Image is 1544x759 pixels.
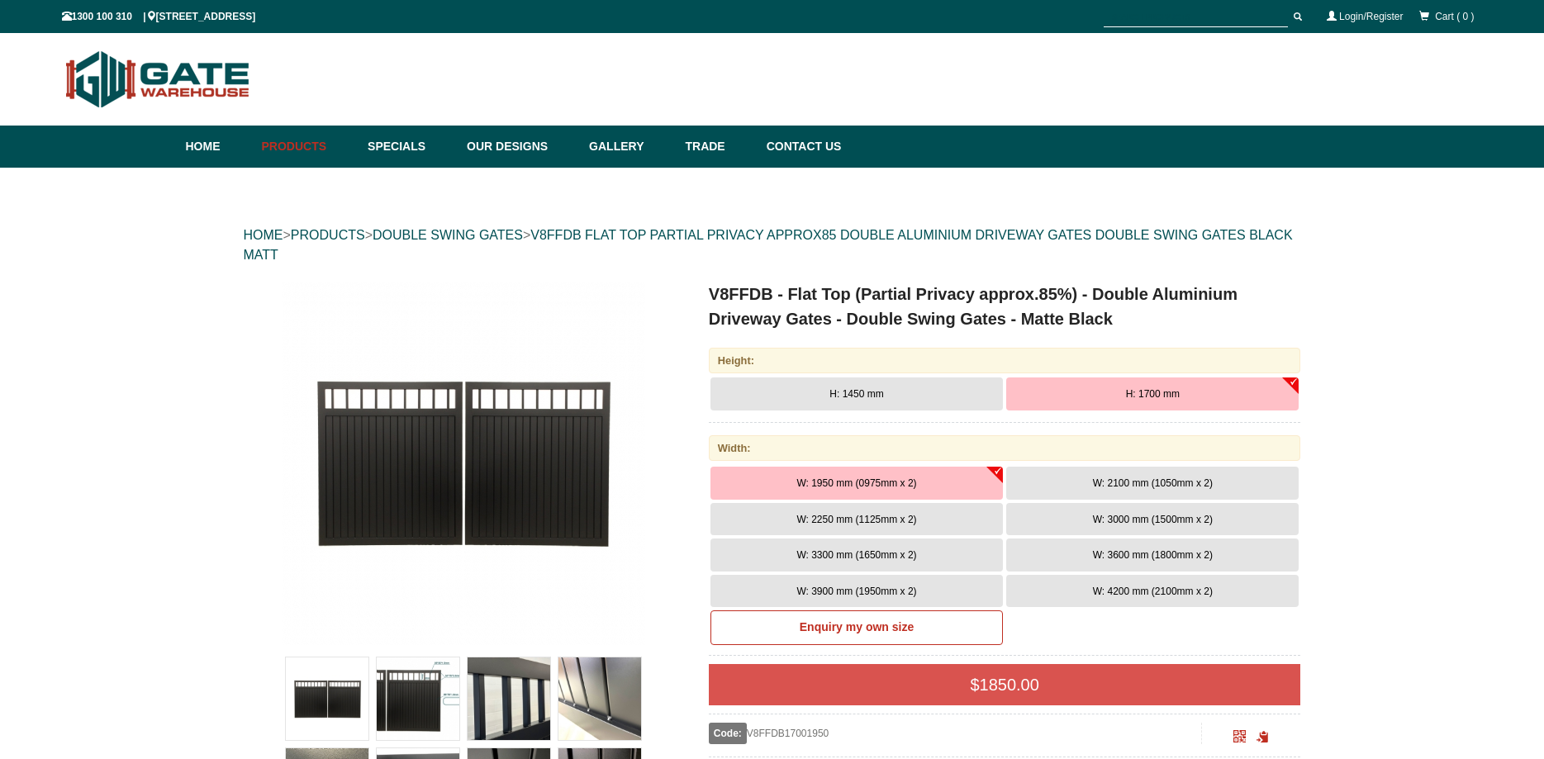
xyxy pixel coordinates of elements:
a: Specials [359,126,458,168]
b: Enquiry my own size [800,620,914,633]
span: W: 4200 mm (2100mm x 2) [1093,586,1213,597]
span: W: 3000 mm (1500mm x 2) [1093,514,1213,525]
span: W: 3900 mm (1950mm x 2) [796,586,916,597]
a: Our Designs [458,126,581,168]
button: W: 2100 mm (1050mm x 2) [1006,467,1299,500]
span: W: 3300 mm (1650mm x 2) [796,549,916,561]
button: W: 2250 mm (1125mm x 2) [710,503,1003,536]
span: W: 3600 mm (1800mm x 2) [1093,549,1213,561]
img: V8FFDB - Flat Top (Partial Privacy approx.85%) - Double Aluminium Driveway Gates - Double Swing G... [558,657,641,740]
div: Height: [709,348,1301,373]
a: Home [186,126,254,168]
span: W: 2100 mm (1050mm x 2) [1093,477,1213,489]
span: Code: [709,723,747,744]
a: V8FFDB - Flat Top (Partial Privacy approx.85%) - Double Aluminium Driveway Gates - Double Swing G... [245,282,682,645]
button: W: 3900 mm (1950mm x 2) [710,575,1003,608]
button: W: 3600 mm (1800mm x 2) [1006,538,1299,572]
img: V8FFDB - Flat Top (Partial Privacy approx.85%) - Double Aluminium Driveway Gates - Double Swing G... [468,657,550,740]
span: H: 1450 mm [829,388,883,400]
a: PRODUCTS [291,228,365,242]
button: W: 3000 mm (1500mm x 2) [1006,503,1299,536]
div: > > > [244,209,1301,282]
button: W: 4200 mm (2100mm x 2) [1006,575,1299,608]
a: V8FFDB FLAT TOP PARTIAL PRIVACY APPROX85 DOUBLE ALUMINIUM DRIVEWAY GATES DOUBLE SWING GATES BLACK... [244,228,1293,262]
div: $ [709,664,1301,705]
a: DOUBLE SWING GATES [373,228,523,242]
h1: V8FFDB - Flat Top (Partial Privacy approx.85%) - Double Aluminium Driveway Gates - Double Swing G... [709,282,1301,331]
a: Click to enlarge and scan to share. [1233,733,1246,744]
a: Login/Register [1339,11,1403,22]
img: V8FFDB - Flat Top (Partial Privacy approx.85%) - Double Aluminium Driveway Gates - Double Swing G... [282,282,645,645]
a: HOME [244,228,283,242]
span: Cart ( 0 ) [1435,11,1474,22]
a: Enquiry my own size [710,610,1003,645]
span: W: 2250 mm (1125mm x 2) [796,514,916,525]
button: W: 3300 mm (1650mm x 2) [710,538,1003,572]
span: Click to copy the URL [1257,731,1269,743]
a: Gallery [581,126,677,168]
a: Products [254,126,360,168]
a: Trade [677,126,758,168]
img: V8FFDB - Flat Top (Partial Privacy approx.85%) - Double Aluminium Driveway Gates - Double Swing G... [286,657,368,740]
button: H: 1450 mm [710,377,1003,410]
img: Gate Warehouse [62,41,254,117]
div: V8FFDB17001950 [709,723,1202,744]
span: 1300 100 310 | [STREET_ADDRESS] [62,11,256,22]
span: H: 1700 mm [1126,388,1180,400]
button: W: 1950 mm (0975mm x 2) [710,467,1003,500]
span: 1850.00 [980,676,1039,694]
a: Contact Us [758,126,842,168]
button: H: 1700 mm [1006,377,1299,410]
input: SEARCH PRODUCTS [1104,7,1288,27]
span: W: 1950 mm (0975mm x 2) [796,477,916,489]
img: V8FFDB - Flat Top (Partial Privacy approx.85%) - Double Aluminium Driveway Gates - Double Swing G... [377,657,459,740]
div: Width: [709,435,1301,461]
